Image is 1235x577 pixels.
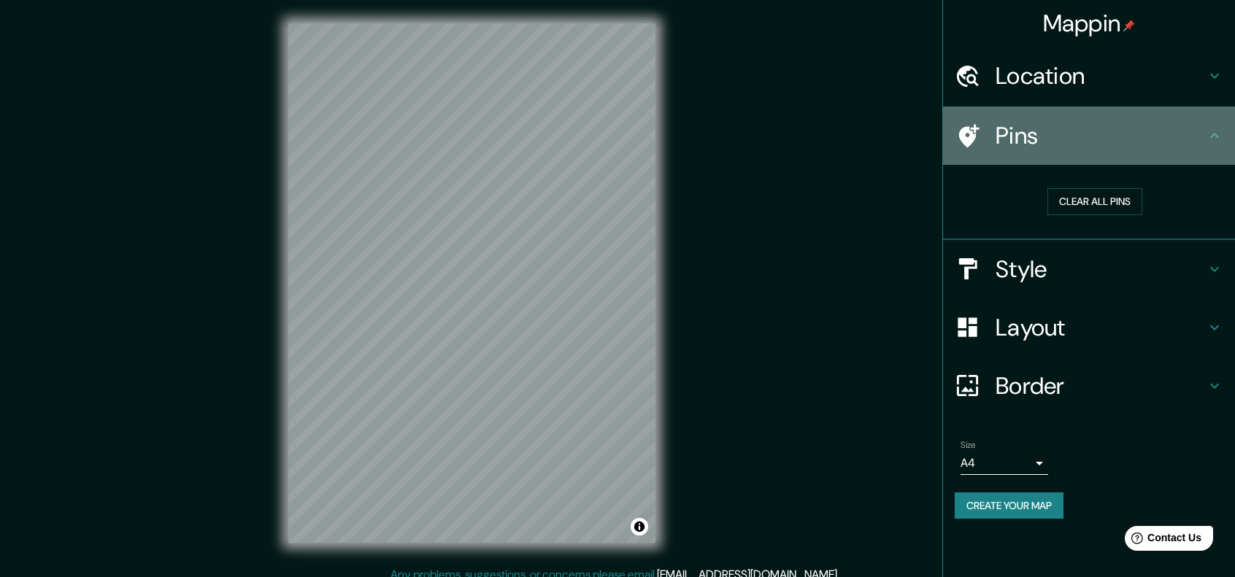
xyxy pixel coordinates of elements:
[943,298,1235,357] div: Layout
[961,452,1048,475] div: A4
[996,61,1206,90] h4: Location
[288,23,655,543] canvas: Map
[943,107,1235,165] div: Pins
[631,518,648,535] button: Toggle attribution
[955,492,1063,519] button: Create your map
[1105,520,1219,561] iframe: Help widget launcher
[961,438,976,451] label: Size
[1047,188,1142,215] button: Clear all pins
[996,313,1206,342] h4: Layout
[996,255,1206,284] h4: Style
[943,357,1235,415] div: Border
[996,371,1206,400] h4: Border
[996,121,1206,150] h4: Pins
[943,47,1235,105] div: Location
[943,240,1235,298] div: Style
[1043,9,1136,38] h4: Mappin
[1123,20,1135,31] img: pin-icon.png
